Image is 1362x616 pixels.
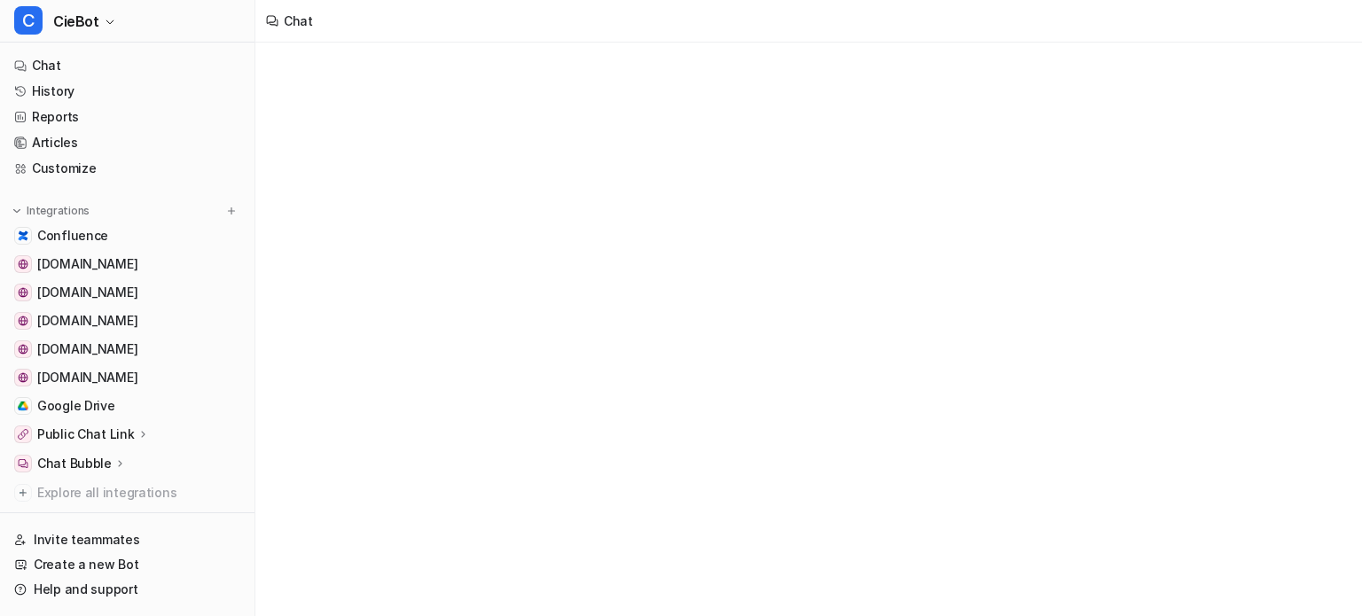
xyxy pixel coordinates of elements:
[11,205,23,217] img: expand menu
[37,227,108,245] span: Confluence
[18,344,28,355] img: ciemetric.com
[7,365,247,390] a: software.ciemetric.com[DOMAIN_NAME]
[18,401,28,411] img: Google Drive
[27,204,90,218] p: Integrations
[225,205,238,217] img: menu_add.svg
[14,6,43,35] span: C
[7,394,247,418] a: Google DriveGoogle Drive
[37,425,135,443] p: Public Chat Link
[18,259,28,269] img: cienapps.com
[7,480,247,505] a: Explore all integrations
[18,316,28,326] img: app.cieblink.com
[7,105,247,129] a: Reports
[37,340,137,358] span: [DOMAIN_NAME]
[37,369,137,386] span: [DOMAIN_NAME]
[18,458,28,469] img: Chat Bubble
[37,284,137,301] span: [DOMAIN_NAME]
[7,79,247,104] a: History
[18,230,28,241] img: Confluence
[7,223,247,248] a: ConfluenceConfluence
[53,9,99,34] span: CieBot
[37,397,115,415] span: Google Drive
[7,280,247,305] a: cieblink.com[DOMAIN_NAME]
[7,202,95,220] button: Integrations
[18,429,28,440] img: Public Chat Link
[7,252,247,277] a: cienapps.com[DOMAIN_NAME]
[37,455,112,472] p: Chat Bubble
[7,53,247,78] a: Chat
[284,12,313,30] div: Chat
[14,484,32,502] img: explore all integrations
[18,372,28,383] img: software.ciemetric.com
[7,308,247,333] a: app.cieblink.com[DOMAIN_NAME]
[7,527,247,552] a: Invite teammates
[18,287,28,298] img: cieblink.com
[37,312,137,330] span: [DOMAIN_NAME]
[7,552,247,577] a: Create a new Bot
[37,479,240,507] span: Explore all integrations
[7,156,247,181] a: Customize
[7,577,247,602] a: Help and support
[37,255,137,273] span: [DOMAIN_NAME]
[7,337,247,362] a: ciemetric.com[DOMAIN_NAME]
[7,130,247,155] a: Articles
